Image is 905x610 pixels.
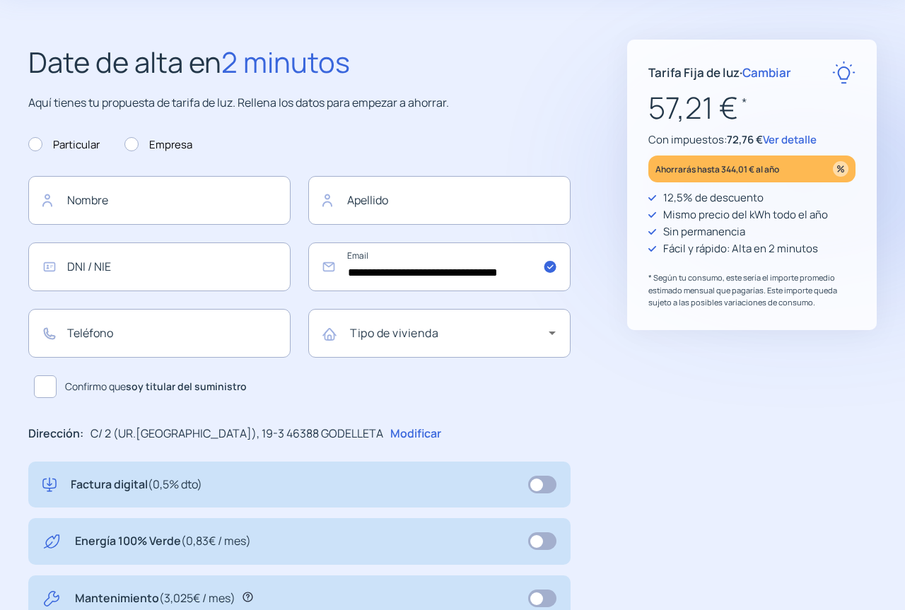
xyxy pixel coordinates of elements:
p: Mantenimiento [75,590,235,608]
p: Con impuestos: [648,131,856,148]
p: * Según tu consumo, este sería el importe promedio estimado mensual que pagarías. Este importe qu... [648,271,856,309]
p: 12,5% de descuento [663,189,764,206]
label: Empresa [124,136,192,153]
p: Aquí tienes tu propuesta de tarifa de luz. Rellena los datos para empezar a ahorrar. [28,94,571,112]
span: (3,025€ / mes) [159,590,235,606]
span: (0,5% dto) [148,476,202,492]
p: Energía 100% Verde [75,532,251,551]
span: Ver detalle [763,132,817,147]
p: Tarifa Fija de luz · [648,63,791,82]
p: C/ 2 (UR.[GEOGRAPHIC_DATA]), 19-3 46388 GODELLETA [90,425,383,443]
p: Dirección: [28,425,83,443]
label: Particular [28,136,100,153]
span: Cambiar [742,64,791,81]
span: 2 minutos [221,42,350,81]
p: Sin permanencia [663,223,745,240]
p: Ahorrarás hasta 344,01 € al año [655,161,779,177]
p: Fácil y rápido: Alta en 2 minutos [663,240,818,257]
mat-label: Tipo de vivienda [350,325,438,341]
span: (0,83€ / mes) [181,533,251,549]
span: 72,76 € [727,132,763,147]
p: 57,21 € [648,84,856,131]
p: Modificar [390,425,441,443]
img: percentage_icon.svg [833,161,848,177]
p: Mismo precio del kWh todo el año [663,206,828,223]
h2: Date de alta en [28,40,571,85]
img: rate-E.svg [832,61,856,84]
img: digital-invoice.svg [42,476,57,494]
p: Factura digital [71,476,202,494]
b: soy titular del suministro [126,380,247,393]
img: energy-green.svg [42,532,61,551]
span: Confirmo que [65,379,247,394]
img: tool.svg [42,590,61,608]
